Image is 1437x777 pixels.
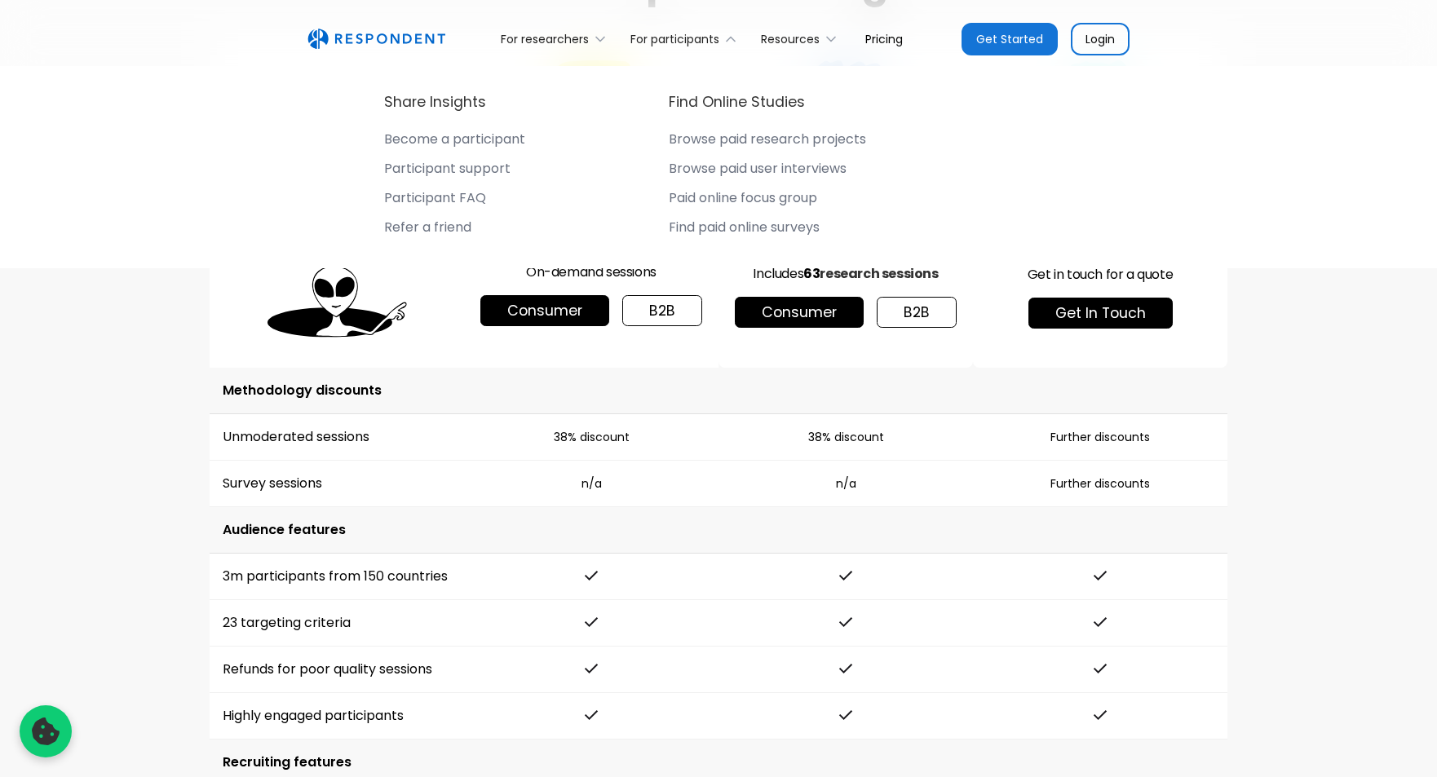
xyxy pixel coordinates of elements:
a: Browse paid user interviews [669,161,866,183]
a: b2b [877,297,957,328]
td: 38% discount [464,414,718,461]
div: Resources [752,20,852,58]
a: Paid online focus group [669,190,866,213]
td: Methodology discounts [210,368,1227,414]
a: Login [1071,23,1130,55]
img: Untitled UI logotext [307,29,445,50]
div: Browse paid research projects [669,131,866,148]
a: Become a participant [384,131,525,154]
div: Become a participant [384,131,525,148]
td: Further discounts [973,414,1227,461]
div: For participants [630,31,719,47]
a: Consumer [735,297,864,328]
a: Find paid online surveys [669,219,866,242]
div: Refer a friend [384,219,471,236]
a: Participant support [384,161,525,183]
div: Participant FAQ [384,190,486,206]
td: Survey sessions [210,461,464,507]
a: Consumer [480,295,609,326]
div: For researchers [501,31,589,47]
a: Get Started [962,23,1058,55]
a: Participant FAQ [384,190,525,213]
div: For researchers [492,20,621,58]
a: Pricing [852,20,916,58]
td: Further discounts [973,461,1227,507]
td: 23 targeting criteria [210,600,464,647]
td: Refunds for poor quality sessions [210,647,464,693]
div: Paid online focus group [669,190,817,206]
td: Highly engaged participants [210,693,464,739]
div: Find paid online surveys [669,219,820,236]
div: Participant support [384,161,511,177]
span: research sessions [820,264,938,283]
div: For participants [621,20,752,58]
a: Browse paid research projects [669,131,866,154]
a: Refer a friend [384,219,525,242]
p: On-demand sessions [477,263,705,282]
td: Unmoderated sessions [210,414,464,461]
td: n/a [718,461,973,507]
p: Get in touch for a quote [986,265,1214,285]
td: 3m participants from 150 countries [210,554,464,600]
span: 63 [803,264,820,283]
div: Resources [761,31,820,47]
a: b2b [622,295,702,326]
td: 38% discount [718,414,973,461]
p: Includes [732,264,960,284]
td: n/a [464,461,718,507]
h4: Share Insights [384,92,486,112]
td: Audience features [210,507,1227,554]
div: Browse paid user interviews [669,161,847,177]
a: get in touch [1028,298,1173,329]
h4: Find Online Studies [669,92,805,112]
a: home [307,29,445,50]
